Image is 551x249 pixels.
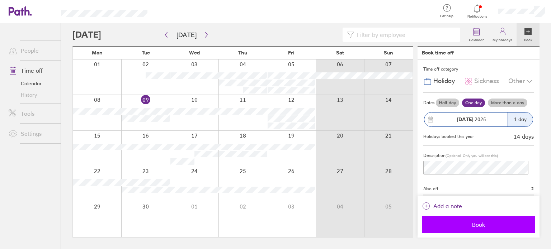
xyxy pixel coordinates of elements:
[466,14,489,19] span: Notifications
[446,153,498,158] span: (Optional. Only you will see this)
[488,36,517,42] label: My holidays
[423,153,446,158] span: Description
[3,106,61,121] a: Tools
[488,99,527,107] label: More than a day
[288,50,295,56] span: Fri
[435,14,458,18] span: Get help
[354,28,456,42] input: Filter by employee
[474,77,499,85] span: Sickness
[422,216,535,233] button: Book
[427,221,530,228] span: Book
[466,4,489,19] a: Notifications
[92,50,103,56] span: Mon
[423,100,434,105] span: Dates
[423,109,534,130] button: [DATE] 20251 day
[336,50,344,56] span: Sat
[520,36,537,42] label: Book
[514,133,534,140] div: 14 days
[436,99,459,107] label: Half day
[3,89,61,101] a: History
[531,186,534,191] span: 2
[422,50,454,56] div: Book time off
[238,50,247,56] span: Thu
[384,50,393,56] span: Sun
[517,23,540,46] a: Book
[423,186,438,191] span: Also off
[423,134,474,139] div: Holidays booked this year
[508,112,533,126] div: 1 day
[433,77,455,85] span: Holiday
[465,23,488,46] a: Calendar
[142,50,150,56] span: Tue
[488,23,517,46] a: My holidays
[462,99,485,107] label: One day
[3,43,61,58] a: People
[3,126,61,141] a: Settings
[433,200,462,212] span: Add a note
[465,36,488,42] label: Calendar
[3,78,61,89] a: Calendar
[508,75,534,88] div: Other
[189,50,200,56] span: Wed
[422,200,462,212] button: Add a note
[457,116,486,122] span: 2025
[423,64,534,75] div: Time off category
[171,29,202,41] button: [DATE]
[3,63,61,78] a: Time off
[457,116,473,123] strong: [DATE]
